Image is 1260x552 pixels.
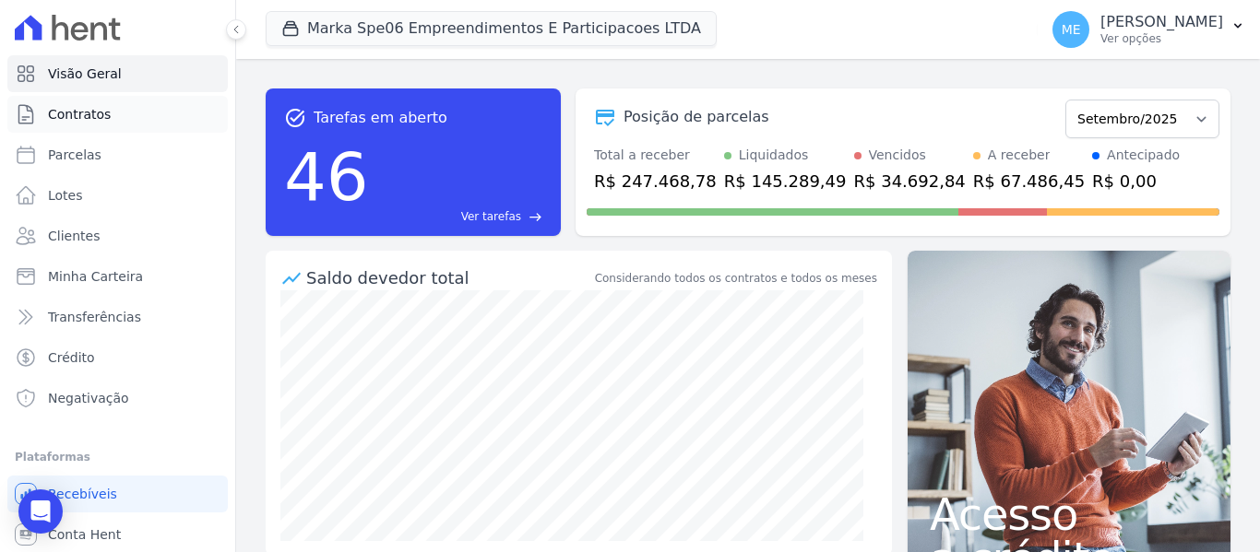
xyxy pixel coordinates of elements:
[18,489,63,534] div: Open Intercom Messenger
[1062,23,1081,36] span: ME
[48,267,143,286] span: Minha Carteira
[314,107,447,129] span: Tarefas em aberto
[595,270,877,287] div: Considerando todos os contratos e todos os meses
[48,485,117,503] span: Recebíveis
[48,308,141,326] span: Transferências
[1100,13,1223,31] p: [PERSON_NAME]
[7,136,228,173] a: Parcelas
[376,208,542,225] a: Ver tarefas east
[48,65,122,83] span: Visão Geral
[594,169,717,194] div: R$ 247.468,78
[1092,169,1180,194] div: R$ 0,00
[48,389,129,407] span: Negativação
[48,348,95,367] span: Crédito
[7,55,228,92] a: Visão Geral
[48,105,111,123] span: Contratos
[306,265,591,290] div: Saldo devedor total
[15,446,220,468] div: Plataformas
[266,11,717,46] button: Marka Spe06 Empreendimentos E Participacoes LTDA
[739,146,809,165] div: Liquidados
[461,208,521,225] span: Ver tarefas
[48,227,100,245] span: Clientes
[529,210,542,224] span: east
[624,106,769,128] div: Posição de parcelas
[7,96,228,133] a: Contratos
[7,299,228,335] a: Transferências
[48,186,83,205] span: Lotes
[930,492,1208,536] span: Acesso
[854,169,966,194] div: R$ 34.692,84
[7,476,228,512] a: Recebíveis
[1107,146,1180,165] div: Antecipado
[48,525,121,544] span: Conta Hent
[973,169,1085,194] div: R$ 67.486,45
[988,146,1051,165] div: A receber
[7,217,228,254] a: Clientes
[7,380,228,417] a: Negativação
[7,177,228,214] a: Lotes
[869,146,926,165] div: Vencidos
[7,339,228,376] a: Crédito
[48,146,101,164] span: Parcelas
[7,258,228,295] a: Minha Carteira
[284,129,369,225] div: 46
[1100,31,1223,46] p: Ver opções
[1038,4,1260,55] button: ME [PERSON_NAME] Ver opções
[284,107,306,129] span: task_alt
[724,169,847,194] div: R$ 145.289,49
[594,146,717,165] div: Total a receber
